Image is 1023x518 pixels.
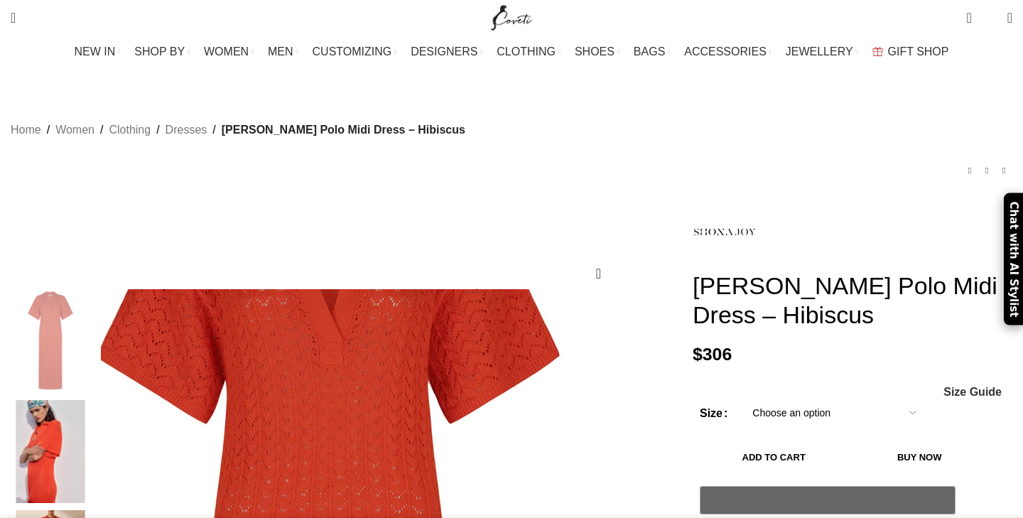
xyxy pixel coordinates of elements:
[684,45,767,58] span: ACCESSORIES
[7,289,94,393] img: Shona Joy dress
[575,45,615,58] span: SHOES
[700,404,727,423] label: Size
[855,442,984,472] button: Buy now
[411,45,477,58] span: DESIGNERS
[134,38,190,66] a: SHOP BY
[497,38,561,66] a: CLOTHING
[786,45,853,58] span: JEWELLERY
[268,38,298,66] a: MEN
[995,162,1012,179] a: Next product
[497,45,556,58] span: CLOTHING
[872,38,949,66] a: GIFT SHOP
[204,38,254,66] a: WOMEN
[985,14,996,25] span: 0
[204,45,249,58] span: WOMEN
[55,121,94,139] a: Women
[166,121,207,139] a: Dresses
[313,38,397,66] a: CUSTOMIZING
[693,200,757,264] img: Shona Joy
[268,45,293,58] span: MEN
[959,4,978,32] a: 0
[888,45,949,58] span: GIFT SHOP
[11,121,41,139] a: Home
[4,38,1019,66] div: Main navigation
[693,345,703,364] span: $
[700,442,848,472] button: Add to cart
[11,121,465,139] nav: Breadcrumb
[968,7,978,18] span: 0
[7,400,94,504] img: Shona Joy dress
[786,38,858,66] a: JEWELLERY
[961,162,978,179] a: Previous product
[411,38,482,66] a: DESIGNERS
[75,38,121,66] a: NEW IN
[943,387,1002,398] a: Size Guide
[872,47,883,56] img: GiftBag
[634,38,670,66] a: BAGS
[75,45,116,58] span: NEW IN
[700,486,956,514] button: Pay with GPay
[693,271,1012,330] h1: [PERSON_NAME] Polo Midi Dress – Hibiscus
[693,345,732,364] bdi: 306
[313,45,392,58] span: CUSTOMIZING
[983,4,997,32] div: My Wishlist
[4,4,23,32] a: Search
[488,11,536,23] a: Site logo
[634,45,665,58] span: BAGS
[684,38,772,66] a: ACCESSORIES
[575,38,619,66] a: SHOES
[134,45,185,58] span: SHOP BY
[222,121,465,139] span: [PERSON_NAME] Polo Midi Dress – Hibiscus
[109,121,151,139] a: Clothing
